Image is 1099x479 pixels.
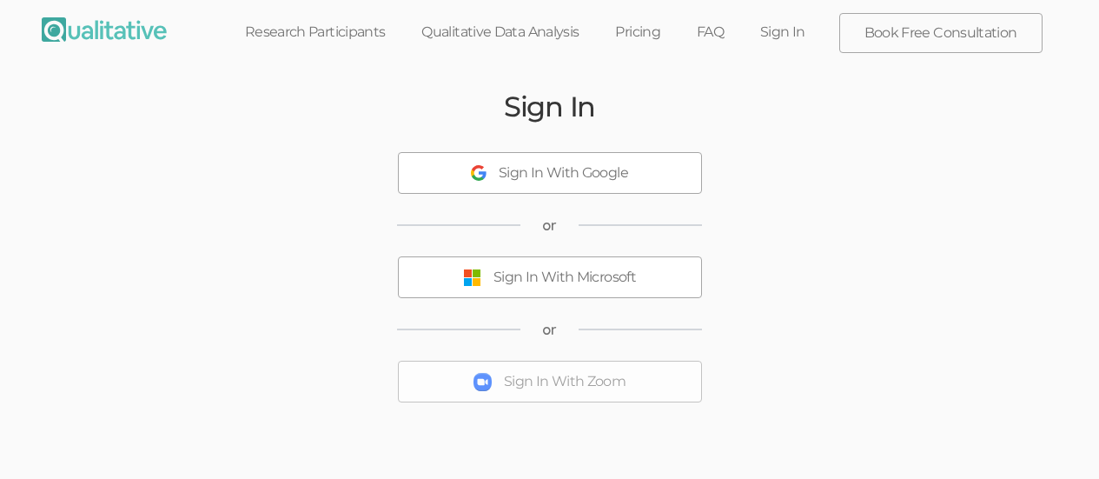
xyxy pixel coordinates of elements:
[840,14,1042,52] a: Book Free Consultation
[227,13,404,51] a: Research Participants
[499,163,628,183] div: Sign In With Google
[679,13,742,51] a: FAQ
[542,320,557,340] span: or
[398,256,702,298] button: Sign In With Microsoft
[473,373,492,391] img: Sign In With Zoom
[398,152,702,194] button: Sign In With Google
[403,13,597,51] a: Qualitative Data Analysis
[597,13,679,51] a: Pricing
[504,91,595,122] h2: Sign In
[742,13,824,51] a: Sign In
[42,17,167,42] img: Qualitative
[463,269,481,287] img: Sign In With Microsoft
[471,165,487,181] img: Sign In With Google
[493,268,636,288] div: Sign In With Microsoft
[1012,396,1099,479] iframe: Chat Widget
[504,372,626,392] div: Sign In With Zoom
[542,216,557,236] span: or
[398,361,702,402] button: Sign In With Zoom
